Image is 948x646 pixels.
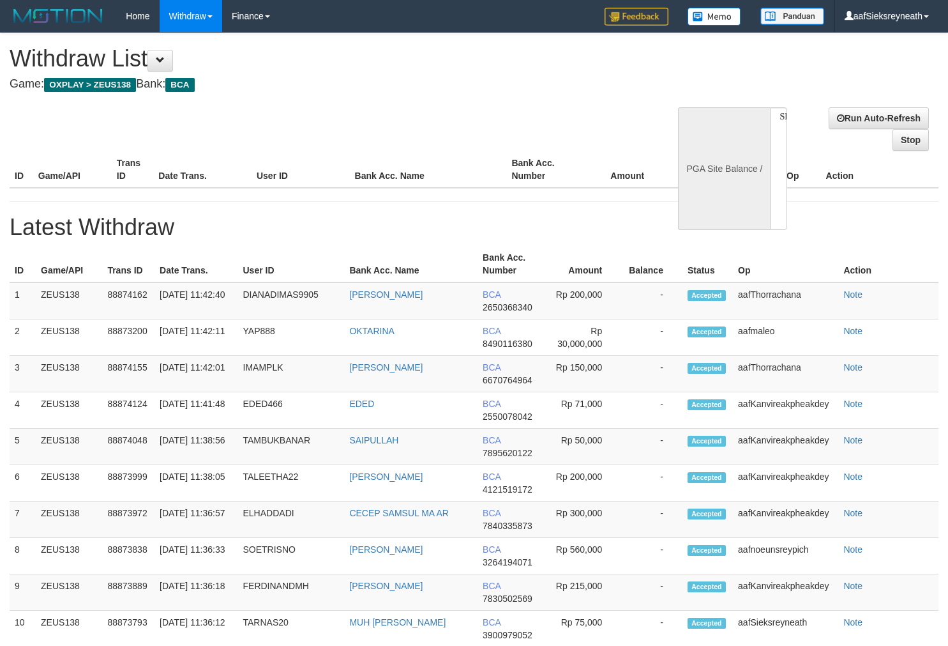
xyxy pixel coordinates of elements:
th: Trans ID [102,246,154,282]
span: 7830502569 [483,594,532,604]
span: BCA [483,289,500,300]
span: 2650368340 [483,302,532,312]
a: Note [843,435,862,445]
th: Action [821,151,938,188]
td: Rp 150,000 [544,356,621,392]
a: CECEP SAMSUL MA AR [349,508,449,518]
a: [PERSON_NAME] [349,472,423,482]
td: aafKanvireakpheakdey [733,574,838,611]
span: BCA [483,508,500,518]
span: Accepted [688,290,726,301]
td: [DATE] 11:42:11 [154,319,237,356]
td: Rp 560,000 [544,538,621,574]
td: ZEUS138 [36,465,102,502]
td: aafKanvireakpheakdey [733,392,838,429]
a: [PERSON_NAME] [349,581,423,591]
td: 88874162 [102,282,154,319]
td: [DATE] 11:38:56 [154,429,237,465]
a: Note [843,362,862,373]
td: [DATE] 11:36:33 [154,538,237,574]
td: [DATE] 11:36:57 [154,502,237,538]
th: Amount [585,151,663,188]
td: 88873889 [102,574,154,611]
td: [DATE] 11:41:48 [154,392,237,429]
span: 3264194071 [483,557,532,567]
td: 8 [10,538,36,574]
a: Note [843,326,862,336]
a: Note [843,289,862,300]
span: BCA [483,544,500,555]
td: - [621,502,682,538]
span: BCA [483,435,500,445]
td: [DATE] 11:42:40 [154,282,237,319]
td: 9 [10,574,36,611]
td: 7 [10,502,36,538]
span: BCA [165,78,194,92]
td: aafThorrachana [733,282,838,319]
td: - [621,429,682,465]
a: Note [843,472,862,482]
td: Rp 30,000,000 [544,319,621,356]
td: 88873972 [102,502,154,538]
a: [PERSON_NAME] [349,544,423,555]
td: 1 [10,282,36,319]
td: ZEUS138 [36,538,102,574]
td: 6 [10,465,36,502]
img: Button%20Memo.svg [688,8,741,26]
td: Rp 50,000 [544,429,621,465]
td: Rp 200,000 [544,465,621,502]
span: Accepted [688,436,726,447]
th: User ID [238,246,345,282]
td: [DATE] 11:42:01 [154,356,237,392]
span: 7840335873 [483,521,532,531]
span: OXPLAY > ZEUS138 [44,78,136,92]
td: FERDINANDMH [238,574,345,611]
th: Game/API [36,246,102,282]
th: Amount [544,246,621,282]
span: Accepted [688,472,726,483]
td: TALEETHA22 [238,465,345,502]
a: Note [843,508,862,518]
th: Status [682,246,733,282]
td: Rp 215,000 [544,574,621,611]
td: aafnoeunsreypich [733,538,838,574]
span: Accepted [688,618,726,629]
a: MUH [PERSON_NAME] [349,617,446,627]
h1: Withdraw List [10,46,619,72]
td: aafKanvireakpheakdey [733,502,838,538]
th: Op [781,151,820,188]
span: 7895620122 [483,448,532,458]
span: Accepted [688,399,726,410]
th: ID [10,151,33,188]
td: ZEUS138 [36,319,102,356]
a: Run Auto-Refresh [829,107,929,129]
td: 4 [10,392,36,429]
td: Rp 200,000 [544,282,621,319]
td: Rp 71,000 [544,392,621,429]
span: 4121519172 [483,484,532,495]
td: 88873838 [102,538,154,574]
span: Accepted [688,509,726,519]
span: BCA [483,581,500,591]
th: Date Trans. [153,151,252,188]
a: OKTARINA [349,326,395,336]
td: aafKanvireakpheakdey [733,465,838,502]
img: MOTION_logo.png [10,6,107,26]
td: ZEUS138 [36,574,102,611]
span: 6670764964 [483,375,532,385]
span: Accepted [688,327,726,337]
h4: Game: Bank: [10,78,619,91]
a: EDED [349,399,374,409]
th: Bank Acc. Number [506,151,585,188]
td: 3 [10,356,36,392]
span: 2550078042 [483,411,532,422]
span: BCA [483,617,500,627]
span: 8490116380 [483,339,532,349]
span: BCA [483,362,500,373]
span: BCA [483,472,500,482]
span: BCA [483,399,500,409]
td: [DATE] 11:36:18 [154,574,237,611]
th: Bank Acc. Number [478,246,544,282]
td: aafmaleo [733,319,838,356]
img: panduan.png [760,8,824,25]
